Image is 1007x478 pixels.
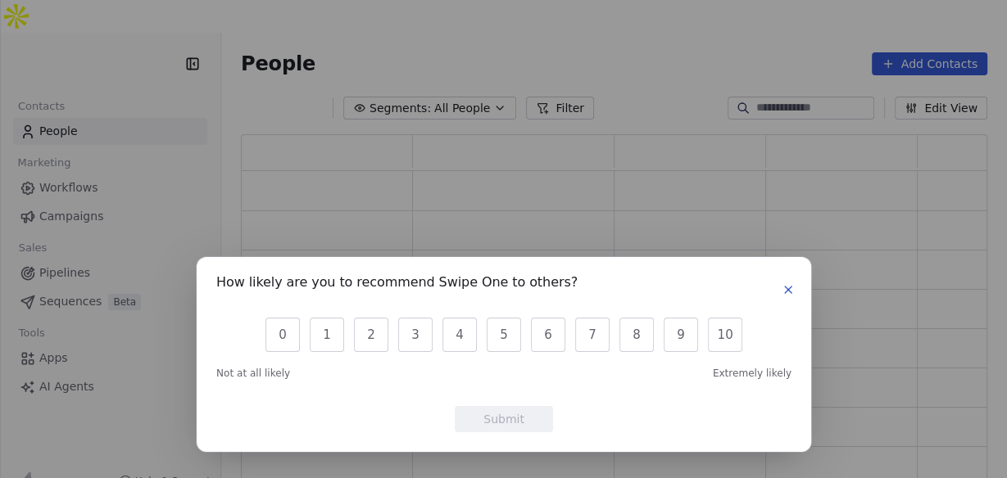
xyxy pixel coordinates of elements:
span: Extremely likely [712,367,791,380]
h1: How likely are you to recommend Swipe One to others? [216,277,578,293]
button: 0 [265,318,300,352]
span: Not at all likely [216,367,290,380]
button: 6 [531,318,565,352]
button: 9 [664,318,698,352]
button: 5 [487,318,521,352]
button: 8 [619,318,654,352]
button: Submit [455,406,553,432]
button: 10 [708,318,742,352]
button: 7 [575,318,610,352]
button: 1 [310,318,344,352]
button: 4 [442,318,477,352]
button: 2 [354,318,388,352]
button: 3 [398,318,433,352]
